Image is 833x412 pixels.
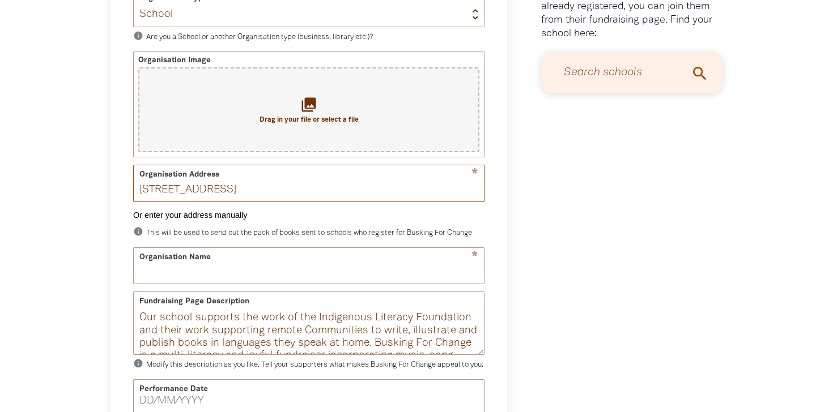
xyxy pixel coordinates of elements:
[300,96,317,113] i: collections
[691,65,709,83] i: search
[134,312,484,354] textarea: Our school supports the work of the Indigenous Literacy Foundation and their work supporting remo...
[133,226,484,240] p: This will be used to send out the pack of books sent to schools who register for Busking For Change
[133,358,143,368] i: info
[133,226,143,237] i: info
[133,358,484,372] p: Modify this description as you like. Tell your supporters what makes Busking For Change appeal to...
[133,31,484,44] p: Are you a School or another Organisation type (business, library etc.)?
[133,31,143,41] i: info
[139,396,478,406] input: Performance Date DD/MM/YYYY
[260,117,359,123] span: Drag in your file or select a file
[133,211,484,220] button: Or enter your address manually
